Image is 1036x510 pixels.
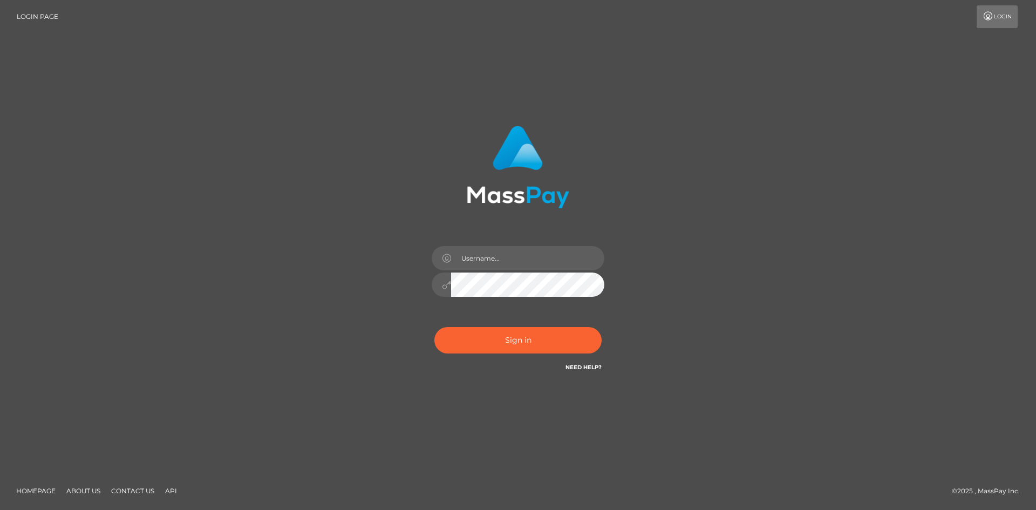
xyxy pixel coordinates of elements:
a: Login Page [17,5,58,28]
input: Username... [451,246,604,270]
a: Homepage [12,482,60,499]
img: MassPay Login [467,126,569,208]
a: Need Help? [565,364,602,371]
a: API [161,482,181,499]
a: Contact Us [107,482,159,499]
button: Sign in [434,327,602,353]
a: About Us [62,482,105,499]
div: © 2025 , MassPay Inc. [952,485,1028,497]
a: Login [977,5,1018,28]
